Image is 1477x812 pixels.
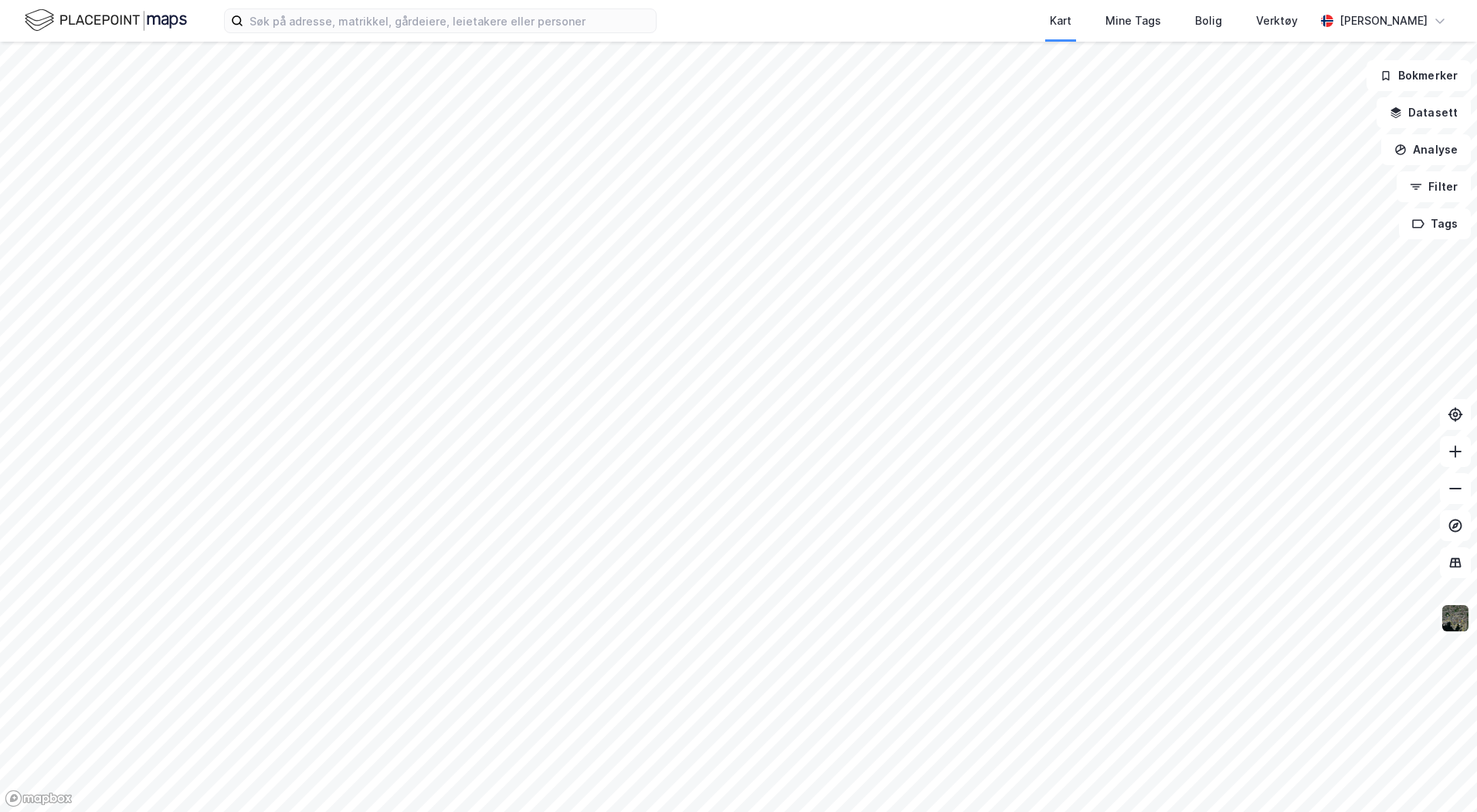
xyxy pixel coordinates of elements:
[1400,738,1477,812] div: Kontrollprogram for chat
[243,9,656,32] input: Søk på adresse, matrikkel, gårdeiere, leietakere eller personer
[1256,12,1298,30] div: Verktøy
[1050,12,1071,30] div: Kart
[1195,12,1222,30] div: Bolig
[1339,12,1428,30] div: [PERSON_NAME]
[1400,738,1477,812] iframe: Chat Widget
[25,7,187,34] img: logo.f888ab2527a4732fd821a326f86c7f29.svg
[1105,12,1161,30] div: Mine Tags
